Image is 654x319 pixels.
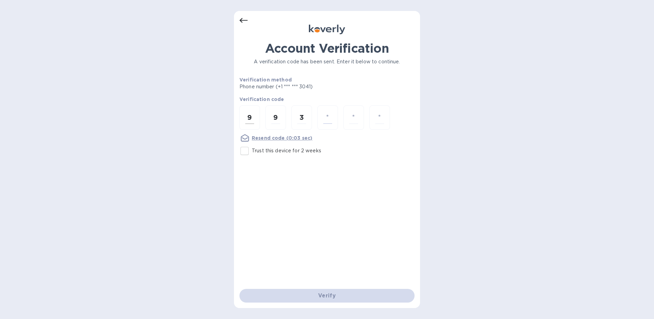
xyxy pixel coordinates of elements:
p: Trust this device for 2 weeks [252,147,321,154]
u: Resend code (0:03 sec) [252,135,312,141]
b: Verification method [239,77,292,82]
p: Verification code [239,96,415,103]
p: Phone number (+1 *** *** 3041) [239,83,365,90]
p: A verification code has been sent. Enter it below to continue. [239,58,415,65]
h1: Account Verification [239,41,415,55]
